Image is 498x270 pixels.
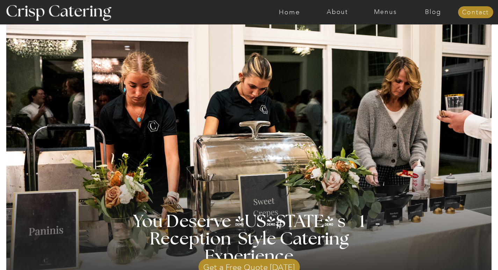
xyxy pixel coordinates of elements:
iframe: podium webchat widget bubble [428,235,498,270]
h3: ' [247,213,276,231]
h1: You Deserve [US_STATE] s 1 Reception Style Catering Experience [109,213,390,265]
h3: # [260,217,300,237]
a: Menus [361,9,409,16]
a: Home [266,9,313,16]
a: Blog [409,9,457,16]
a: Contact [458,9,493,16]
a: About [313,9,361,16]
h3: ' [362,205,382,245]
